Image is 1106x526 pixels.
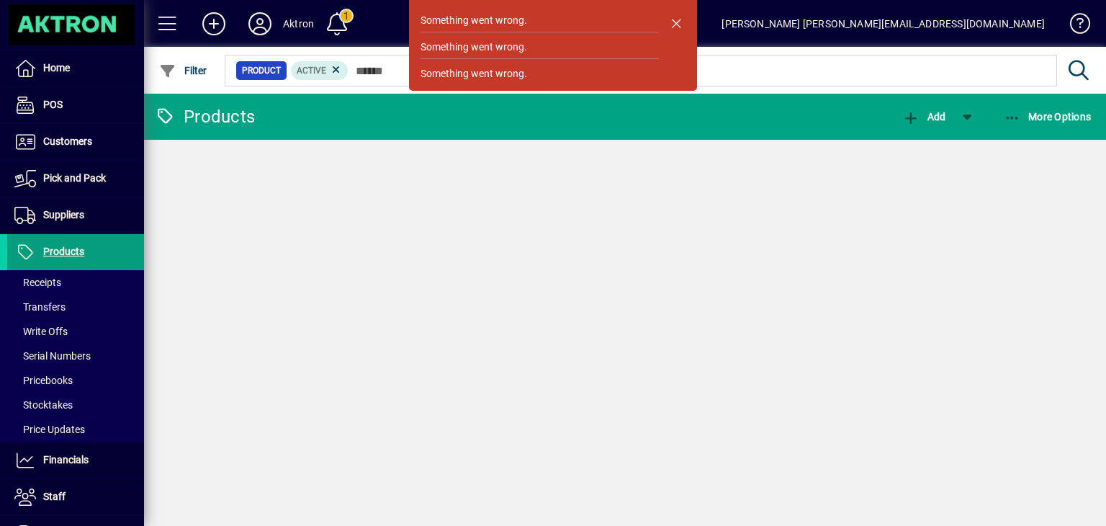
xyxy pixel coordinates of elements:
[155,105,255,128] div: Products
[14,424,85,435] span: Price Updates
[14,277,61,288] span: Receipts
[191,11,237,37] button: Add
[7,50,144,86] a: Home
[43,209,84,220] span: Suppliers
[7,161,144,197] a: Pick and Pack
[156,58,211,84] button: Filter
[43,491,66,502] span: Staff
[14,301,66,313] span: Transfers
[1004,111,1092,122] span: More Options
[43,246,84,257] span: Products
[721,12,1045,35] div: [PERSON_NAME] [PERSON_NAME][EMAIL_ADDRESS][DOMAIN_NAME]
[14,326,68,337] span: Write Offs
[283,12,314,35] div: Aktron
[902,111,945,122] span: Add
[43,172,106,184] span: Pick and Pack
[7,442,144,478] a: Financials
[14,399,73,411] span: Stocktakes
[43,62,70,73] span: Home
[7,479,144,515] a: Staff
[7,295,144,319] a: Transfers
[7,393,144,417] a: Stocktakes
[7,417,144,442] a: Price Updates
[14,375,73,386] span: Pricebooks
[43,454,89,465] span: Financials
[1000,104,1095,130] button: More Options
[43,99,63,110] span: POS
[14,350,91,362] span: Serial Numbers
[7,197,144,233] a: Suppliers
[291,61,349,80] mat-chip: Activation Status: Active
[7,368,144,393] a: Pricebooks
[7,344,144,368] a: Serial Numbers
[7,87,144,123] a: POS
[7,124,144,160] a: Customers
[43,135,92,147] span: Customers
[242,63,281,78] span: Product
[1059,3,1088,50] a: Knowledge Base
[7,319,144,344] a: Write Offs
[899,104,949,130] button: Add
[159,65,207,76] span: Filter
[237,11,283,37] button: Profile
[7,270,144,295] a: Receipts
[297,66,326,76] span: Active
